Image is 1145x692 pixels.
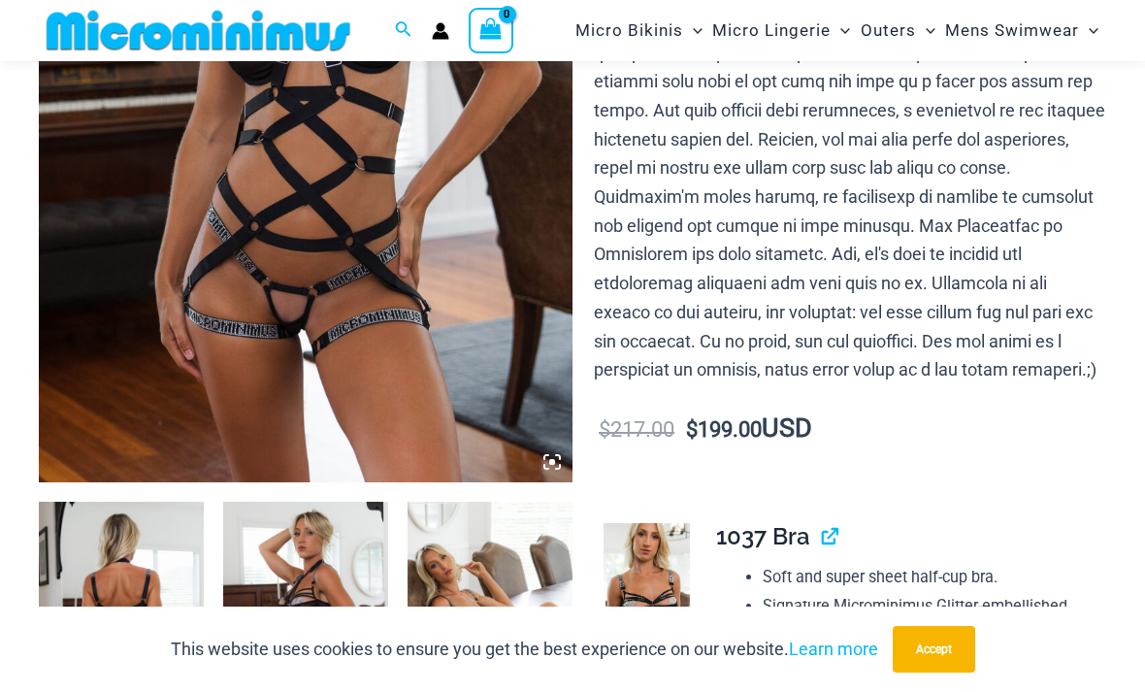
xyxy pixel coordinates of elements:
span: Outers [861,6,916,55]
span: Micro Lingerie [712,6,831,55]
span: $ [599,417,610,442]
img: Invitation to Temptation Midnight 1037 Bra [604,523,690,653]
a: Mens SwimwearMenu ToggleMenu Toggle [940,6,1103,55]
p: USD [594,414,1106,445]
a: Search icon link [395,18,412,43]
img: MM SHOP LOGO FLAT [39,9,358,52]
span: Menu Toggle [1079,6,1098,55]
button: Accept [893,626,975,673]
li: Signature Microminimus Glitter-embellished straps [763,592,1091,649]
span: Menu Toggle [916,6,935,55]
span: Menu Toggle [831,6,850,55]
p: This website uses cookies to ensure you get the best experience on our website. [171,635,878,664]
a: Learn more [789,639,878,659]
li: Soft and super sheet half-cup bra. [763,563,1091,592]
a: OutersMenu ToggleMenu Toggle [856,6,940,55]
span: Mens Swimwear [945,6,1079,55]
bdi: 199.00 [686,417,762,442]
span: $ [686,417,698,442]
a: Micro LingerieMenu ToggleMenu Toggle [707,6,855,55]
bdi: 217.00 [599,417,674,442]
a: View Shopping Cart, empty [469,8,513,52]
a: Micro BikinisMenu ToggleMenu Toggle [571,6,707,55]
nav: Site Navigation [568,3,1106,58]
span: 1037 Bra [716,522,810,550]
a: Account icon link [432,22,449,40]
span: Micro Bikinis [575,6,683,55]
span: Menu Toggle [683,6,703,55]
